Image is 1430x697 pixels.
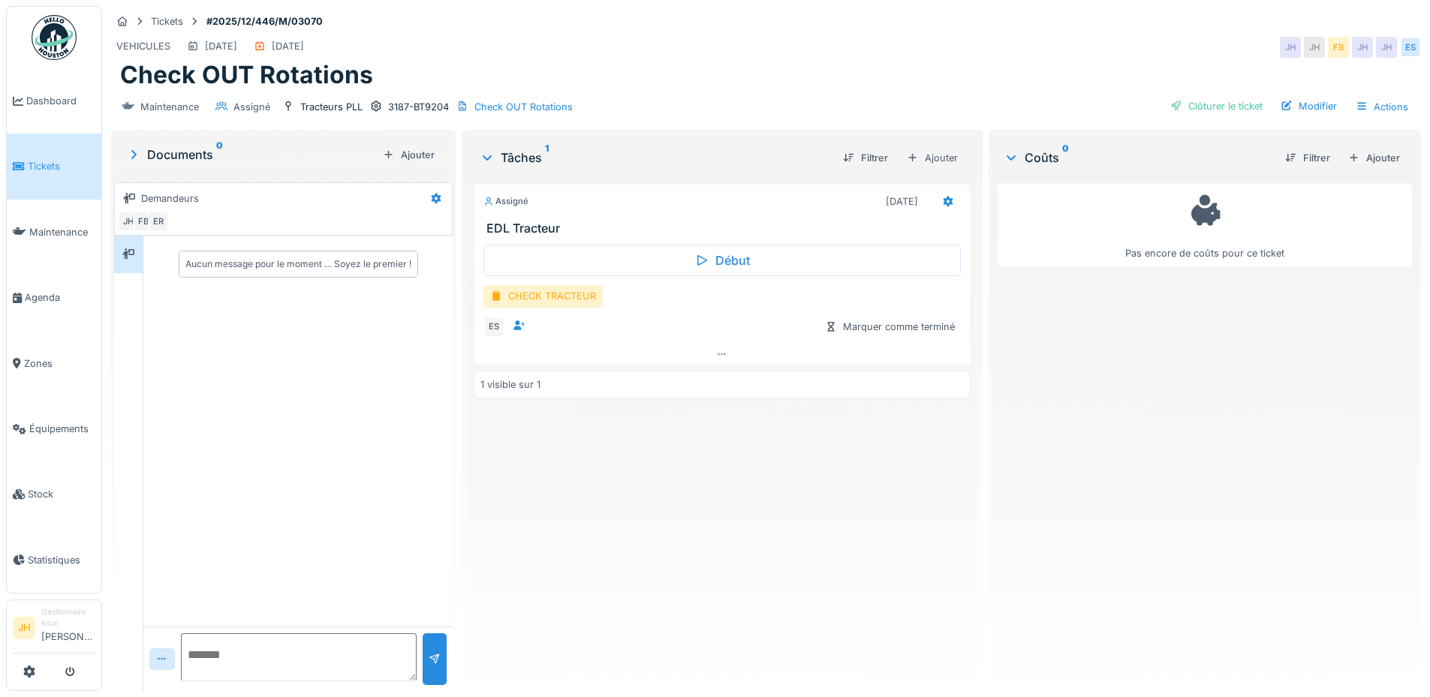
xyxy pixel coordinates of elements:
[1275,96,1343,116] div: Modifier
[1304,37,1325,58] div: JH
[7,134,101,199] a: Tickets
[483,317,504,338] div: ES
[545,149,549,167] sup: 1
[116,39,170,53] div: VEHICULES
[1164,96,1269,116] div: Clôturer le ticket
[272,39,304,53] div: [DATE]
[819,317,961,337] div: Marquer comme terminé
[205,39,237,53] div: [DATE]
[7,331,101,396] a: Zones
[900,147,965,169] div: Ajouter
[1279,148,1336,168] div: Filtrer
[32,15,77,60] img: Badge_color-CXgf-gQk.svg
[483,285,603,307] div: CHECK TRACTEUR
[28,159,95,173] span: Tickets
[148,211,169,232] div: ER
[28,487,95,501] span: Stock
[185,257,411,271] div: Aucun message pour le moment … Soyez le premier !
[41,606,95,650] li: [PERSON_NAME]
[140,100,199,114] div: Maintenance
[216,146,223,164] sup: 0
[1376,37,1397,58] div: JH
[24,356,95,371] span: Zones
[300,100,363,114] div: Tracteurs PLL
[133,211,154,232] div: FB
[26,94,95,108] span: Dashboard
[7,527,101,593] a: Statistiques
[1328,37,1349,58] div: FB
[480,377,540,392] div: 1 visible sur 1
[13,617,35,639] li: JH
[1349,96,1415,118] div: Actions
[388,100,449,114] div: 3187-BT9204
[233,100,270,114] div: Assigné
[1342,148,1406,168] div: Ajouter
[200,14,329,29] strong: #2025/12/446/M/03070
[480,149,830,167] div: Tâches
[41,606,95,629] div: Gestionnaire local
[377,145,441,165] div: Ajouter
[7,396,101,461] a: Équipements
[1280,37,1301,58] div: JH
[29,225,95,239] span: Maintenance
[25,290,95,305] span: Agenda
[120,61,373,89] h1: Check OUT Rotations
[1352,37,1373,58] div: JH
[126,146,377,164] div: Documents
[483,245,960,276] div: Début
[1062,149,1069,167] sup: 0
[28,553,95,567] span: Statistiques
[7,68,101,134] a: Dashboard
[7,461,101,527] a: Stock
[1007,191,1402,260] div: Pas encore de coûts pour ce ticket
[7,200,101,265] a: Maintenance
[151,14,183,29] div: Tickets
[486,221,963,236] h3: EDL Tracteur
[1004,149,1273,167] div: Coûts
[29,422,95,436] span: Équipements
[118,211,139,232] div: JH
[141,191,199,206] div: Demandeurs
[1400,37,1421,58] div: ES
[13,606,95,653] a: JH Gestionnaire local[PERSON_NAME]
[474,100,573,114] div: Check OUT Rotations
[7,265,101,330] a: Agenda
[837,148,894,168] div: Filtrer
[483,195,528,208] div: Assigné
[886,194,918,209] div: [DATE]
